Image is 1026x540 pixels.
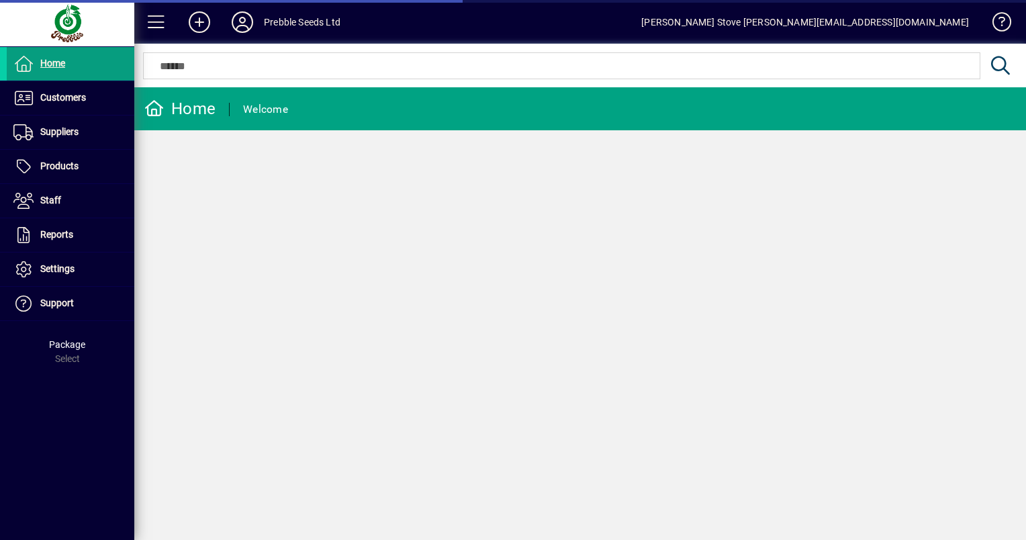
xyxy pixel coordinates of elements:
[49,339,85,350] span: Package
[7,116,134,149] a: Suppliers
[264,11,340,33] div: Prebble Seeds Ltd
[641,11,969,33] div: [PERSON_NAME] Stove [PERSON_NAME][EMAIL_ADDRESS][DOMAIN_NAME]
[982,3,1009,46] a: Knowledge Base
[243,99,288,120] div: Welcome
[7,287,134,320] a: Support
[7,218,134,252] a: Reports
[7,184,134,218] a: Staff
[7,253,134,286] a: Settings
[40,195,61,206] span: Staff
[40,298,74,308] span: Support
[7,81,134,115] a: Customers
[40,263,75,274] span: Settings
[40,58,65,69] span: Home
[7,150,134,183] a: Products
[144,98,216,120] div: Home
[221,10,264,34] button: Profile
[40,161,79,171] span: Products
[40,92,86,103] span: Customers
[178,10,221,34] button: Add
[40,126,79,137] span: Suppliers
[40,229,73,240] span: Reports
